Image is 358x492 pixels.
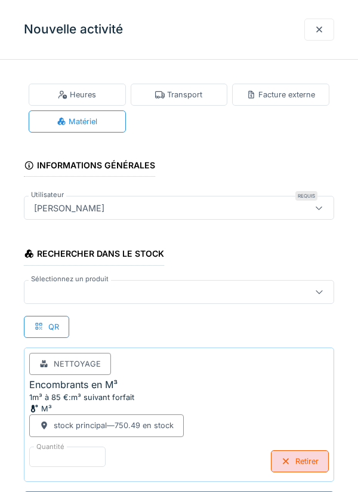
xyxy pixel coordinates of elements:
div: Facture externe [246,89,315,100]
div: Matériel [57,116,97,127]
div: [PERSON_NAME] [29,201,109,214]
div: stock principal — 750.49 en stock [54,420,174,431]
div: Heures [58,89,96,100]
label: Utilisateur [29,190,66,200]
label: Sélectionnez un produit [29,274,111,284]
div: Nettoyage [54,358,101,370]
label: Quantité [34,442,67,452]
div: 1m³ à 85 €:m³ suivant forfait [29,392,172,403]
div: Requis [295,191,317,201]
h3: Nouvelle activité [24,22,123,37]
div: Informations générales [24,156,155,177]
div: QR [24,316,69,338]
div: M³ [29,403,172,414]
div: Retirer [271,450,329,472]
div: Transport [155,89,202,100]
div: Encombrants en M³ [29,377,118,392]
div: Rechercher dans le stock [24,245,164,265]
